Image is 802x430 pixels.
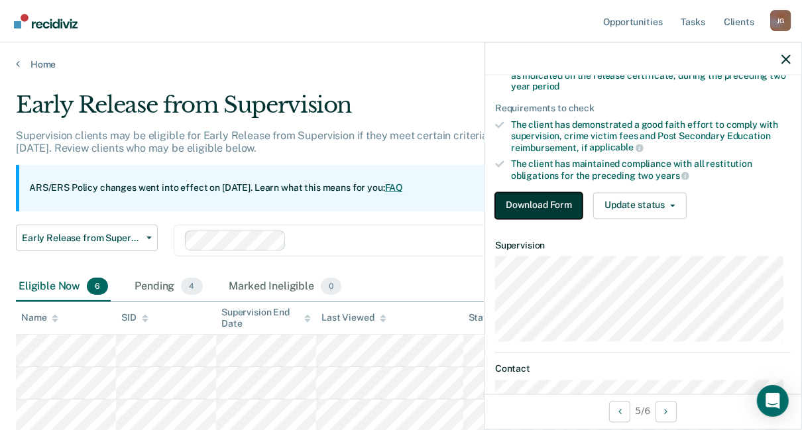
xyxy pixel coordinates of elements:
p: Supervision clients may be eligible for Early Release from Supervision if they meet certain crite... [16,129,730,154]
div: Name [21,312,58,323]
span: 6 [87,278,108,295]
img: Recidiviz [14,14,78,28]
button: Update status [593,192,687,219]
div: Open Intercom Messenger [757,385,789,417]
div: Eligible Now [16,272,111,301]
a: Home [16,58,786,70]
div: Pending [132,272,205,301]
button: Download Form [495,192,583,219]
div: Marked Ineligible [227,272,345,301]
span: applicable [590,142,644,153]
div: Last Viewed [321,312,386,323]
span: period [532,81,559,92]
span: years [656,170,689,181]
button: Previous Opportunity [609,401,630,422]
div: Early Release from Supervision [16,91,738,129]
dt: Contact [495,364,791,375]
p: ARS/ERS Policy changes went into effect on [DATE]. Learn what this means for you: [29,182,403,195]
a: FAQ [385,182,404,193]
span: 4 [181,278,202,295]
span: Early Release from Supervision [22,233,141,244]
button: Next Opportunity [656,401,677,422]
div: Requirements to check [495,103,791,115]
span: 0 [321,278,341,295]
div: SID [121,312,148,323]
div: The client has demonstrated a good faith effort to comply with supervision, crime victim fees and... [511,120,791,154]
div: The client has maintained compliance with all restitution obligations for the preceding two [511,159,791,182]
button: Profile dropdown button [770,10,791,31]
a: Navigate to form link [495,192,588,219]
div: Has not committed any violation of rules or conditions of release, as indicated on the release ce... [511,59,791,92]
dt: Supervision [495,240,791,251]
div: Supervision End Date [221,307,311,329]
div: 5 / 6 [485,394,801,429]
div: J G [770,10,791,31]
div: Status [469,312,497,323]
